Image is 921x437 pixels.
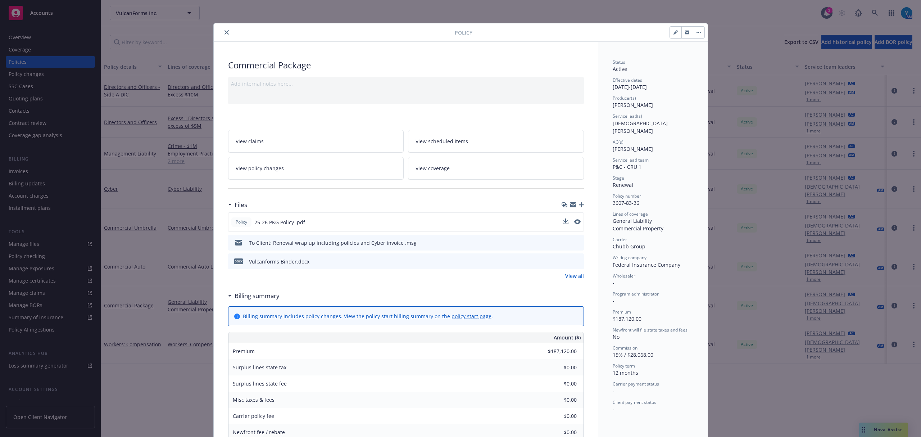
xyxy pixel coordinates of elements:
span: P&C - CRU 1 [613,163,641,170]
span: Federal Insurance Company [613,261,680,268]
span: Amount ($) [554,334,581,341]
input: 0.00 [534,411,581,422]
h3: Files [235,200,247,210]
input: 0.00 [534,346,581,357]
a: View coverage [408,157,584,180]
div: To Client: Renewal wrap up including policies and Cyber invoice .msg [249,239,417,247]
a: View all [565,272,584,280]
div: Commercial Property [613,225,693,232]
span: Producer(s) [613,95,636,101]
span: - [613,297,614,304]
span: Service lead team [613,157,649,163]
span: 15% / $28,068.00 [613,351,653,358]
span: Carrier payment status [613,381,659,387]
span: Policy [234,219,249,225]
div: Vulcanforms Binder.docx [249,258,309,265]
span: [PERSON_NAME] [613,145,653,152]
span: Carrier policy fee [233,413,274,419]
span: Newfront fee / rebate [233,429,285,436]
span: $187,120.00 [613,315,641,322]
span: - [613,406,614,413]
a: View claims [228,130,404,153]
span: Surplus lines state tax [233,364,286,371]
button: download file [563,218,568,226]
span: View coverage [416,165,450,172]
span: View claims [236,138,264,145]
span: Policy [455,29,472,36]
button: download file [563,258,569,265]
span: 12 months [613,369,638,376]
div: Billing summary [228,291,280,301]
span: Wholesaler [613,273,635,279]
span: docx [234,258,243,264]
span: Premium [233,348,255,355]
span: 25-26 PKG Policy .pdf [254,218,305,226]
span: No [613,333,620,340]
span: Stage [613,175,624,181]
button: preview file [574,218,581,226]
span: Active [613,66,627,72]
span: Carrier [613,236,627,243]
span: Premium [613,309,631,315]
a: View policy changes [228,157,404,180]
span: [PERSON_NAME] [613,102,653,108]
span: Policy term [613,363,635,369]
div: Commercial Package [228,59,584,71]
span: Lines of coverage [613,211,648,217]
button: download file [563,239,569,247]
input: 0.00 [534,395,581,405]
button: preview file [574,219,581,224]
button: download file [563,218,568,224]
input: 0.00 [534,362,581,373]
a: View scheduled items [408,130,584,153]
span: Program administrator [613,291,659,297]
span: View policy changes [236,165,284,172]
span: Misc taxes & fees [233,396,275,403]
span: Client payment status [613,399,656,405]
span: Writing company [613,254,646,261]
span: AC(s) [613,139,623,145]
span: Chubb Group [613,243,645,250]
div: General Liability [613,217,693,225]
span: Renewal [613,181,633,188]
div: [DATE] - [DATE] [613,77,693,91]
span: - [613,279,614,286]
a: policy start page [452,313,491,320]
span: View scheduled items [416,138,468,145]
span: Newfront will file state taxes and fees [613,327,688,333]
span: Status [613,59,625,65]
span: Commission [613,345,638,351]
span: Surplus lines state fee [233,380,287,387]
span: Policy number [613,193,641,199]
div: Add internal notes here... [231,80,581,87]
span: [DEMOGRAPHIC_DATA][PERSON_NAME] [613,120,668,134]
span: - [613,388,614,395]
button: preview file [575,239,581,247]
span: Service lead(s) [613,113,642,119]
button: close [222,28,231,37]
span: 3607-83-36 [613,199,639,206]
button: preview file [575,258,581,265]
h3: Billing summary [235,291,280,301]
input: 0.00 [534,378,581,389]
div: Files [228,200,247,210]
span: Effective dates [613,77,642,83]
div: Billing summary includes policy changes. View the policy start billing summary on the . [243,312,493,320]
